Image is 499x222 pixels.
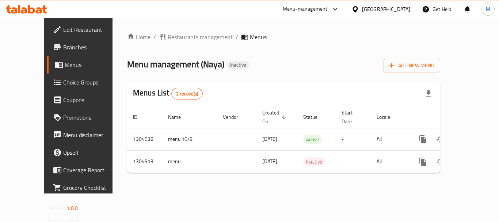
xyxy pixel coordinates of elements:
div: Total records count [171,88,203,99]
span: Created On [262,108,289,126]
button: Add New Menu [384,59,440,72]
span: Grocery Checklist [63,183,122,192]
span: Vendor [223,113,248,121]
button: more [414,153,432,170]
span: Locale [377,113,400,121]
span: Name [168,113,190,121]
a: Branches [47,38,127,56]
a: Home [127,33,151,41]
span: Coupons [63,95,122,104]
a: Coverage Report [47,161,127,179]
span: Edit Restaurant [63,25,122,34]
div: Inactive [227,61,249,69]
a: Upsell [47,144,127,161]
td: All [371,128,408,150]
td: 1304913 [127,150,162,173]
li: / [153,33,156,41]
button: Change Status [432,153,449,170]
div: [GEOGRAPHIC_DATA] [362,5,410,13]
span: Version: [48,203,66,213]
td: - [336,150,371,173]
span: Status [303,113,327,121]
span: [DATE] [262,134,277,144]
table: enhanced table [127,106,490,173]
span: Promotions [63,113,122,122]
span: 1.0.0 [67,203,78,213]
span: Start Date [342,108,362,126]
td: menu [162,150,217,173]
span: Inactive [303,158,325,166]
span: M [486,5,490,13]
span: Active [303,135,322,144]
span: Upsell [63,148,122,157]
div: Menu-management [283,5,328,14]
span: Menu disclaimer [63,131,122,139]
span: ID [133,113,147,121]
span: Coverage Report [63,166,122,174]
div: Export file [420,85,437,102]
a: Coupons [47,91,127,109]
a: Promotions [47,109,127,126]
nav: breadcrumb [127,33,440,41]
a: Menu disclaimer [47,126,127,144]
td: - [336,128,371,150]
a: Edit Restaurant [47,21,127,38]
span: Inactive [227,62,249,68]
span: [DATE] [262,157,277,166]
span: Choice Groups [63,78,122,87]
th: Actions [408,106,490,128]
span: Menus [65,60,122,69]
td: 1304938 [127,128,162,150]
a: Restaurants management [159,33,233,41]
span: Menu management ( Naya ) [127,56,224,72]
button: Change Status [432,131,449,148]
td: All [371,150,408,173]
span: Menus [250,33,267,41]
a: Grocery Checklist [47,179,127,196]
button: more [414,131,432,148]
td: menu 10/8 [162,128,217,150]
h2: Menus List [133,87,203,99]
a: Choice Groups [47,74,127,91]
span: 2 record(s) [172,90,203,97]
span: Restaurants management [168,33,233,41]
span: Add New Menu [389,61,434,70]
li: / [236,33,238,41]
a: Menus [47,56,127,74]
span: Branches [63,43,122,52]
